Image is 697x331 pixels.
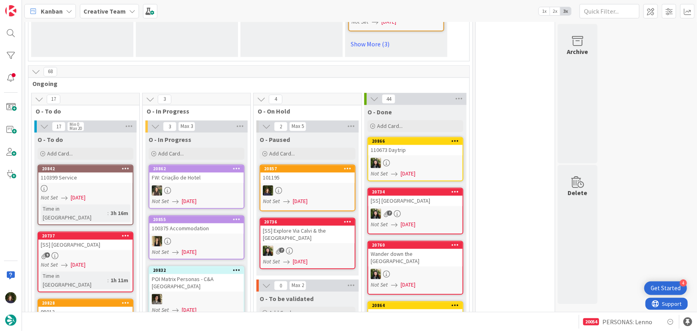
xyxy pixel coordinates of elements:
[377,123,403,130] span: Add Card...
[107,209,109,218] span: :
[182,248,197,257] span: [DATE]
[163,122,177,132] span: 3
[382,94,395,104] span: 44
[401,221,415,229] span: [DATE]
[368,269,463,279] div: BC
[264,219,355,225] div: 20736
[32,80,459,88] span: Ongoing
[371,221,388,228] i: Not Set
[567,47,588,57] div: Archive
[149,266,244,318] a: 20832POI Matrix Personas - C&A [GEOGRAPHIC_DATA]MSNot Set[DATE]
[372,189,463,195] div: 20734
[539,7,550,15] span: 1x
[368,189,463,206] div: 20734[SS] [GEOGRAPHIC_DATA]
[371,158,381,168] img: BC
[71,194,85,202] span: [DATE]
[260,165,355,211] a: 20857101195MCNot Set[DATE]
[42,166,133,172] div: 20842
[182,197,197,206] span: [DATE]
[153,166,244,172] div: 20862
[368,309,463,320] div: 92383 Daytrip
[38,165,133,183] div: 20842110399 Service
[279,248,284,253] span: 7
[38,233,133,240] div: 20737
[41,261,58,269] i: Not Set
[260,136,290,144] span: O - Paused
[38,300,133,317] div: 2082898012
[274,122,288,132] span: 2
[368,158,463,168] div: BC
[293,197,308,206] span: [DATE]
[368,196,463,206] div: [SS] [GEOGRAPHIC_DATA]
[182,306,197,315] span: [DATE]
[367,137,463,181] a: 20866110673 DaytripBCNot Set[DATE]
[38,300,133,307] div: 20828
[260,173,355,183] div: 101195
[149,165,244,183] div: 20862FW: Criação de Hotel
[260,219,355,226] div: 20736
[260,165,355,183] div: 20857101195
[651,284,681,292] div: Get Started
[109,209,130,218] div: 3h 16m
[38,165,133,173] div: 20842
[45,253,50,258] span: 9
[368,189,463,196] div: 20734
[401,281,415,289] span: [DATE]
[292,284,304,288] div: Max 2
[368,145,463,156] div: 110673 Daytrip
[149,173,244,183] div: FW: Criação de Hotel
[372,139,463,144] div: 20866
[260,185,355,196] div: MC
[368,209,463,219] div: BC
[42,233,133,239] div: 20737
[263,185,273,196] img: MC
[41,6,63,16] span: Kanban
[260,219,355,243] div: 20736[SS] Explore Via Calvi & the [GEOGRAPHIC_DATA]
[152,294,162,305] img: MS
[149,216,244,234] div: 20855100375 Accommodation
[5,5,16,16] img: Visit kanbanzone.com
[149,223,244,234] div: 100375 Accommodation
[38,240,133,250] div: [SS] [GEOGRAPHIC_DATA]
[109,276,130,285] div: 1h 11m
[38,232,133,293] a: 20737[SS] [GEOGRAPHIC_DATA]Not Set[DATE]Time in [GEOGRAPHIC_DATA]:1h 11m
[387,211,392,216] span: 7
[580,4,639,18] input: Quick Filter...
[368,302,463,320] div: 2086492383 Daytrip
[274,281,288,291] span: 0
[371,269,381,279] img: BC
[263,258,280,265] i: Not Set
[367,241,463,295] a: 20760Wander down the [GEOGRAPHIC_DATA]BCNot Set[DATE]
[152,236,162,247] img: SP
[149,274,244,292] div: POI Matrix Personas - C&A [GEOGRAPHIC_DATA]
[152,198,169,205] i: Not Set
[368,242,463,249] div: 20760
[368,138,463,156] div: 20866110673 Daytrip
[367,188,463,235] a: 20734[SS] [GEOGRAPHIC_DATA]BCNot Set[DATE]
[5,292,16,303] img: MC
[52,122,66,132] span: 17
[41,194,58,201] i: Not Set
[260,295,314,303] span: O - To be validated
[149,294,244,305] div: MS
[5,315,16,326] img: avatar
[293,258,308,266] span: [DATE]
[263,198,280,205] i: Not Set
[149,236,244,247] div: SP
[153,268,244,273] div: 20832
[371,170,388,177] i: Not Set
[367,108,392,116] span: O - Done
[70,127,82,131] div: Max 20
[602,317,652,327] span: PERSONAS: Lenno
[260,246,355,256] div: BC
[264,166,355,172] div: 20857
[38,173,133,183] div: 110399 Service
[269,95,282,104] span: 4
[181,125,193,129] div: Max 3
[368,242,463,267] div: 20760Wander down the [GEOGRAPHIC_DATA]
[258,108,351,116] span: O - On Hold
[149,136,191,144] span: O - In Progress
[152,307,169,314] i: Not Set
[70,123,79,127] div: Min 0
[263,246,273,256] img: BC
